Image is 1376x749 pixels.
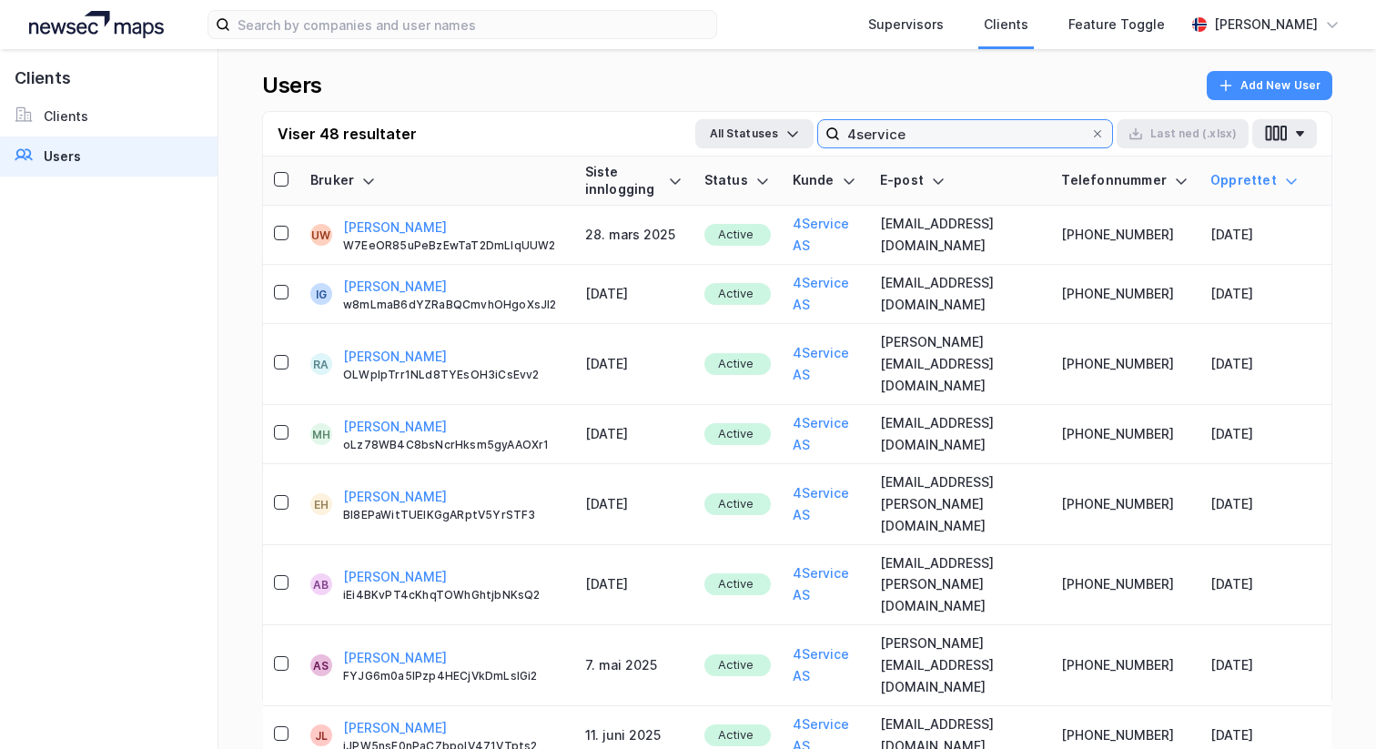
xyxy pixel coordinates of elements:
[793,412,858,456] button: 4Service AS
[574,625,693,706] td: 7. mai 2025
[1214,14,1318,35] div: [PERSON_NAME]
[1061,172,1189,189] div: Telefonnummer
[869,545,1051,626] td: [EMAIL_ADDRESS][PERSON_NAME][DOMAIN_NAME]
[793,342,858,386] button: 4Service AS
[1061,573,1189,595] div: [PHONE_NUMBER]
[880,172,1040,189] div: E-post
[343,508,563,522] div: Bl8EPaWitTUEIKGgARptV5YrSTF3
[984,14,1028,35] div: Clients
[574,405,693,464] td: [DATE]
[1061,283,1189,305] div: [PHONE_NUMBER]
[1061,724,1189,746] div: [PHONE_NUMBER]
[313,353,329,375] div: RA
[313,573,329,595] div: AB
[343,346,447,368] button: [PERSON_NAME]
[343,717,447,739] button: [PERSON_NAME]
[343,566,447,588] button: [PERSON_NAME]
[1061,353,1189,375] div: [PHONE_NUMBER]
[343,217,447,238] button: [PERSON_NAME]
[1285,662,1376,749] div: Kontrollprogram for chat
[312,423,330,445] div: MH
[1210,172,1299,189] div: Opprettet
[695,119,814,148] button: All Statuses
[868,14,944,35] div: Supervisors
[793,482,858,526] button: 4Service AS
[840,120,1090,147] input: Search user by name, email or client
[1061,423,1189,445] div: [PHONE_NUMBER]
[343,416,447,438] button: [PERSON_NAME]
[315,724,328,746] div: JL
[574,324,693,405] td: [DATE]
[574,265,693,324] td: [DATE]
[869,464,1051,545] td: [EMAIL_ADDRESS][PERSON_NAME][DOMAIN_NAME]
[343,298,563,312] div: w8mLmaB6dYZRaBQCmvhOHgoXsJl2
[793,172,858,189] div: Kunde
[704,172,771,189] div: Status
[1199,464,1310,545] td: [DATE]
[343,276,447,298] button: [PERSON_NAME]
[1199,545,1310,626] td: [DATE]
[311,224,330,246] div: UW
[343,438,563,452] div: oLz78WB4C8bsNcrHksm5gyAAOXr1
[1199,405,1310,464] td: [DATE]
[869,206,1051,265] td: [EMAIL_ADDRESS][DOMAIN_NAME]
[1061,654,1189,676] div: [PHONE_NUMBER]
[343,669,563,683] div: FYJG6m0a5lPzp4HECjVkDmLslGi2
[343,486,447,508] button: [PERSON_NAME]
[1199,265,1310,324] td: [DATE]
[314,493,329,515] div: EH
[343,647,447,669] button: [PERSON_NAME]
[230,11,716,38] input: Search by companies and user names
[574,545,693,626] td: [DATE]
[1061,493,1189,515] div: [PHONE_NUMBER]
[44,106,88,127] div: Clients
[1207,71,1332,100] button: Add New User
[793,272,858,316] button: 4Service AS
[793,213,858,257] button: 4Service AS
[343,368,563,382] div: OLWplpTrr1NLd8TYEsOH3iCsEvv2
[1199,206,1310,265] td: [DATE]
[793,562,858,606] button: 4Service AS
[1285,662,1376,749] iframe: Chat Widget
[793,643,858,687] button: 4Service AS
[29,11,164,38] img: logo.a4113a55bc3d86da70a041830d287a7e.svg
[310,172,563,189] div: Bruker
[1061,224,1189,246] div: [PHONE_NUMBER]
[313,654,329,676] div: AS
[343,588,563,602] div: iEi4BKvPT4cKhqTOWhGhtjbNKsQ2
[574,464,693,545] td: [DATE]
[278,123,417,145] div: Viser 48 resultater
[574,206,693,265] td: 28. mars 2025
[44,146,81,167] div: Users
[869,324,1051,405] td: [PERSON_NAME][EMAIL_ADDRESS][DOMAIN_NAME]
[343,238,563,253] div: W7EeOR85uPeBzEwTaT2DmLlqUUW2
[585,164,683,197] div: Siste innlogging
[1068,14,1165,35] div: Feature Toggle
[869,405,1051,464] td: [EMAIL_ADDRESS][DOMAIN_NAME]
[316,283,327,305] div: IG
[262,71,322,100] div: Users
[869,625,1051,706] td: [PERSON_NAME][EMAIL_ADDRESS][DOMAIN_NAME]
[869,265,1051,324] td: [EMAIL_ADDRESS][DOMAIN_NAME]
[1199,324,1310,405] td: [DATE]
[1199,625,1310,706] td: [DATE]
